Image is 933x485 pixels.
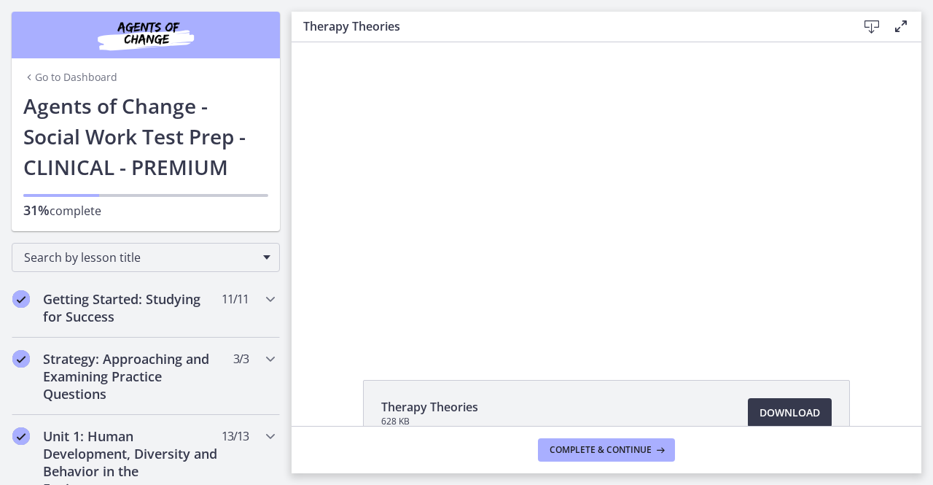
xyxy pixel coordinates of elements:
[303,18,834,35] h3: Therapy Theories
[23,201,50,219] span: 31%
[58,18,233,53] img: Agents of Change
[23,70,117,85] a: Go to Dashboard
[222,427,249,445] span: 13 / 13
[12,427,30,445] i: Completed
[43,290,221,325] h2: Getting Started: Studying for Success
[748,398,832,427] a: Download
[760,404,820,422] span: Download
[23,90,268,182] h1: Agents of Change - Social Work Test Prep - CLINICAL - PREMIUM
[12,350,30,368] i: Completed
[292,42,921,346] iframe: Video Lesson
[538,438,675,462] button: Complete & continue
[381,416,478,427] span: 628 KB
[24,249,256,265] span: Search by lesson title
[381,398,478,416] span: Therapy Theories
[222,290,249,308] span: 11 / 11
[233,350,249,368] span: 3 / 3
[12,290,30,308] i: Completed
[23,201,268,220] p: complete
[12,243,280,272] div: Search by lesson title
[43,350,221,403] h2: Strategy: Approaching and Examining Practice Questions
[550,444,652,456] span: Complete & continue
